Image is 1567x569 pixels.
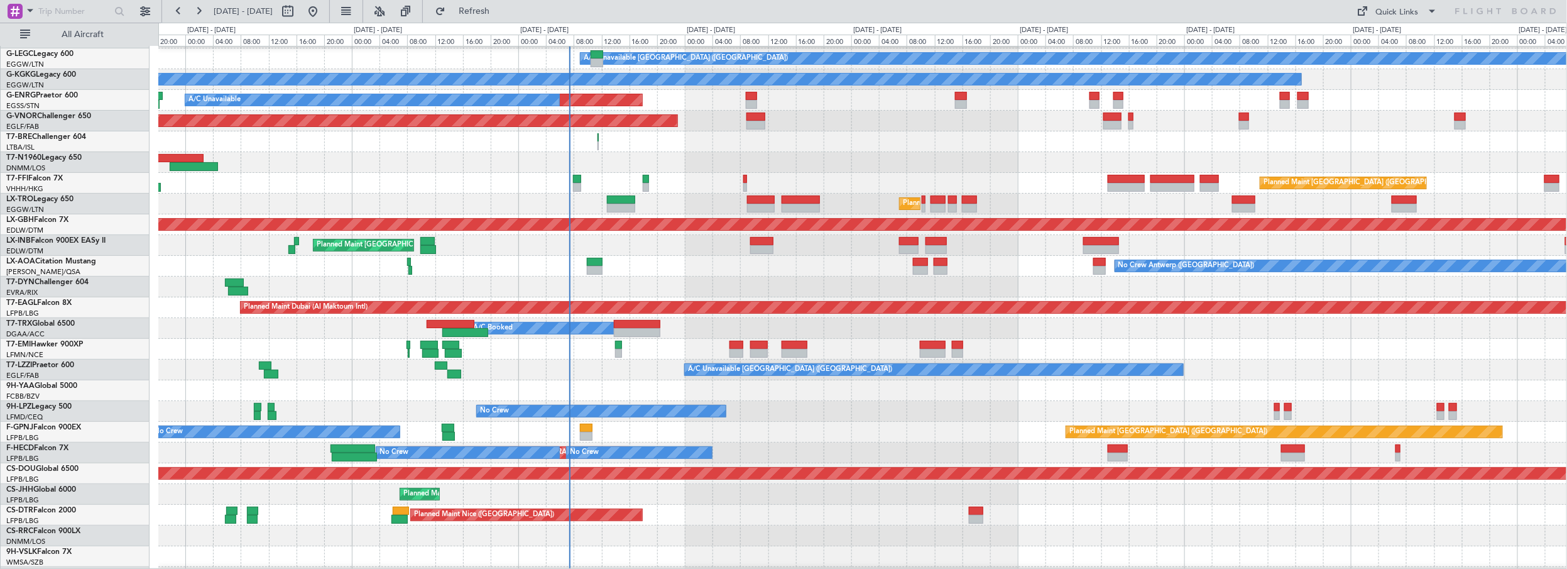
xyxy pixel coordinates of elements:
[1129,35,1157,46] div: 16:00
[6,475,39,484] a: LFPB/LBG
[6,184,43,194] a: VHHH/HKG
[480,402,509,421] div: No Crew
[6,216,68,224] a: LX-GBHFalcon 7X
[6,92,78,99] a: G-ENRGPraetor 600
[1517,35,1545,46] div: 00:00
[768,35,796,46] div: 12:00
[6,465,79,473] a: CS-DOUGlobal 6500
[6,175,28,182] span: T7-FFI
[6,341,31,348] span: T7-EMI
[6,445,34,452] span: F-HECD
[740,35,768,46] div: 08:00
[903,194,1101,213] div: Planned Maint [GEOGRAPHIC_DATA] ([GEOGRAPHIC_DATA])
[6,362,32,369] span: T7-LZZI
[520,25,569,36] div: [DATE] - [DATE]
[6,424,33,431] span: F-GPNJ
[6,486,33,494] span: CS-JHH
[297,35,324,46] div: 16:00
[6,329,45,339] a: DGAA/ACC
[6,50,74,58] a: G-LEGCLegacy 600
[6,299,37,307] span: T7-EAGL
[6,433,39,443] a: LFPB/LBG
[1073,35,1101,46] div: 08:00
[6,403,31,411] span: 9H-LPZ
[6,60,44,69] a: EGGW/LTN
[317,236,515,255] div: Planned Maint [GEOGRAPHIC_DATA] ([GEOGRAPHIC_DATA])
[6,226,43,235] a: EDLW/DTM
[687,25,735,36] div: [DATE] - [DATE]
[688,360,892,379] div: A/C Unavailable [GEOGRAPHIC_DATA] ([GEOGRAPHIC_DATA])
[429,1,505,21] button: Refresh
[6,267,80,277] a: [PERSON_NAME]/QSA
[6,163,45,173] a: DNMM/LOS
[14,25,136,45] button: All Aircraft
[324,35,352,46] div: 20:00
[6,175,63,182] a: T7-FFIFalcon 7X
[185,35,213,46] div: 00:00
[463,35,491,46] div: 16:00
[1462,35,1490,46] div: 16:00
[6,537,45,546] a: DNMM/LOS
[6,320,75,328] a: T7-TRXGlobal 6500
[6,71,36,79] span: G-KGKG
[6,258,35,265] span: LX-AOA
[6,382,35,390] span: 9H-YAA
[379,35,407,46] div: 04:00
[1186,25,1235,36] div: [DATE] - [DATE]
[187,25,236,36] div: [DATE] - [DATE]
[6,237,106,245] a: LX-INBFalcon 900EX EASy II
[154,423,183,441] div: No Crew
[6,288,38,297] a: EVRA/RIX
[6,350,43,360] a: LFMN/NCE
[379,443,408,462] div: No Crew
[1157,35,1184,46] div: 20:00
[1268,35,1296,46] div: 12:00
[1101,35,1129,46] div: 12:00
[907,35,934,46] div: 08:00
[879,35,907,46] div: 04:00
[6,196,74,203] a: LX-TROLegacy 650
[6,133,86,141] a: T7-BREChallenger 604
[6,320,32,328] span: T7-TRX
[1379,35,1406,46] div: 04:00
[6,205,44,214] a: EGGW/LTN
[6,516,39,526] a: LFPB/LBG
[518,35,546,46] div: 00:00
[6,507,33,514] span: CS-DTR
[407,35,435,46] div: 08:00
[6,113,91,120] a: G-VNORChallenger 650
[1018,35,1046,46] div: 00:00
[1376,6,1419,19] div: Quick Links
[6,50,33,58] span: G-LEGC
[657,35,685,46] div: 20:00
[188,91,241,109] div: A/C Unavailable
[6,80,44,90] a: EGGW/LTN
[214,6,273,17] span: [DATE] - [DATE]
[6,528,33,535] span: CS-RRC
[1069,423,1267,441] div: Planned Maint [GEOGRAPHIC_DATA] ([GEOGRAPHIC_DATA])
[6,412,43,422] a: LFMD/CEQ
[241,35,268,46] div: 08:00
[1296,35,1323,46] div: 16:00
[6,237,31,245] span: LX-INB
[6,454,39,463] a: LFPB/LBG
[6,465,36,473] span: CS-DOU
[6,548,72,556] a: 9H-VSLKFalcon 7X
[6,495,39,505] a: LFPB/LBG
[6,299,72,307] a: T7-EAGLFalcon 8X
[6,71,76,79] a: G-KGKGLegacy 600
[713,35,740,46] div: 04:00
[352,35,379,46] div: 00:00
[584,49,788,68] div: A/C Unavailable [GEOGRAPHIC_DATA] ([GEOGRAPHIC_DATA])
[6,154,82,162] a: T7-N1960Legacy 650
[6,507,76,514] a: CS-DTRFalcon 2000
[6,558,43,567] a: WMSA/SZB
[6,122,39,131] a: EGLF/FAB
[354,25,402,36] div: [DATE] - [DATE]
[213,35,241,46] div: 04:00
[6,371,39,380] a: EGLF/FAB
[6,258,96,265] a: LX-AOACitation Mustang
[6,341,83,348] a: T7-EMIHawker 900XP
[6,113,37,120] span: G-VNOR
[6,486,76,494] a: CS-JHHGlobal 6000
